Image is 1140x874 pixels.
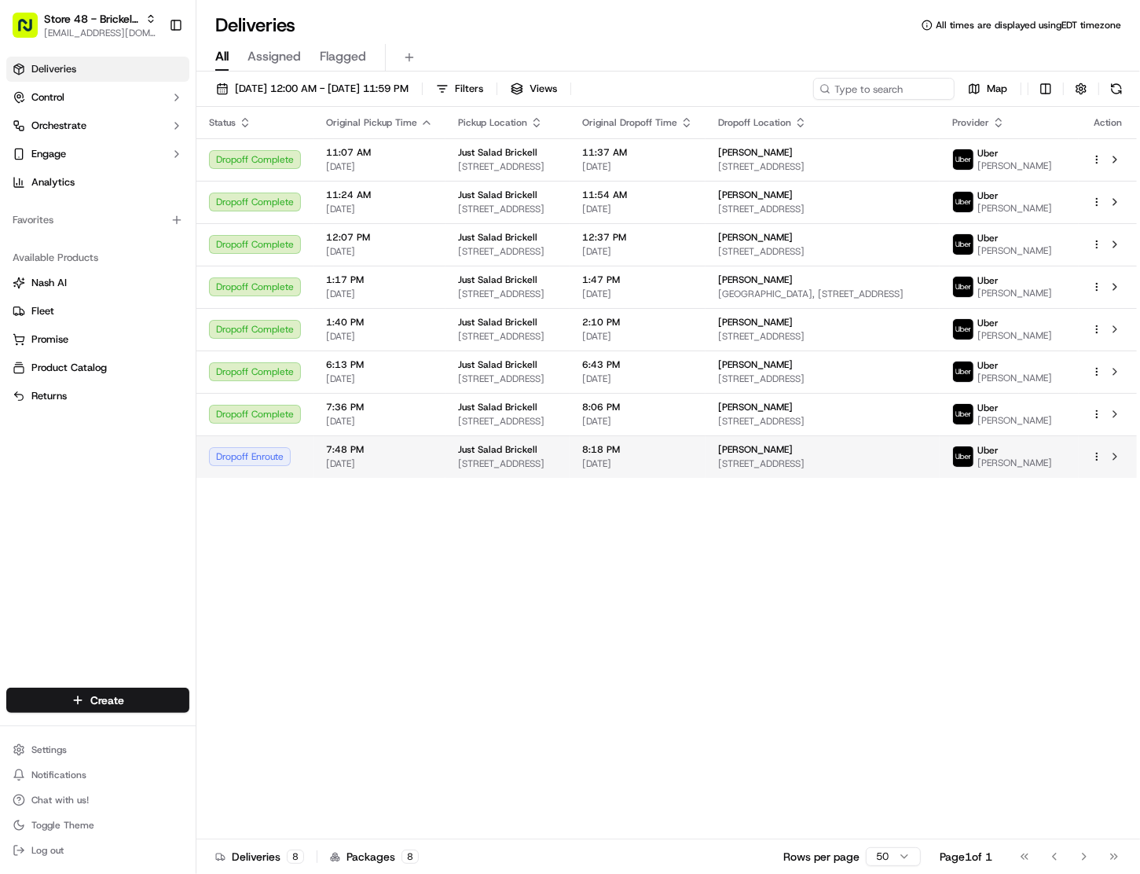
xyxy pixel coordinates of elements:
[977,147,999,160] span: Uber
[953,404,973,424] img: uber-new-logo.jpeg
[31,844,64,857] span: Log out
[961,78,1014,100] button: Map
[126,286,159,299] span: [DATE]
[6,6,163,44] button: Store 48 - Brickell (Just Salad)[EMAIL_ADDRESS][DOMAIN_NAME]
[6,85,189,110] button: Control
[118,286,123,299] span: •
[718,358,793,371] span: [PERSON_NAME]
[953,192,973,212] img: uber-new-logo.jpeg
[6,57,189,82] a: Deliveries
[977,372,1052,384] span: [PERSON_NAME]
[326,274,433,286] span: 1:17 PM
[582,274,693,286] span: 1:47 PM
[326,457,433,470] span: [DATE]
[1105,78,1127,100] button: Refresh
[31,287,44,299] img: 1736555255976-a54dd68f-1ca7-489b-9aae-adbdc363a1c4
[49,244,208,256] span: [PERSON_NAME] [PERSON_NAME]
[215,13,295,38] h1: Deliveries
[326,160,433,173] span: [DATE]
[326,358,433,371] span: 6:13 PM
[718,146,793,159] span: [PERSON_NAME]
[31,119,86,133] span: Orchestrate
[31,90,64,105] span: Control
[429,78,490,100] button: Filters
[718,288,928,300] span: [GEOGRAPHIC_DATA], [STREET_ADDRESS]
[458,373,557,385] span: [STREET_ADDRESS]
[718,415,928,428] span: [STREET_ADDRESS]
[718,203,928,215] span: [STREET_ADDRESS]
[718,231,793,244] span: [PERSON_NAME]
[49,286,115,299] span: Regen Pajulas
[320,47,366,66] span: Flagged
[953,149,973,170] img: uber-new-logo.jpeg
[31,244,44,257] img: 1736555255976-a54dd68f-1ca7-489b-9aae-adbdc363a1c4
[987,82,1007,96] span: Map
[44,11,139,27] button: Store 48 - Brickell (Just Salad)
[326,231,433,244] span: 12:07 PM
[977,189,999,202] span: Uber
[582,231,693,244] span: 12:37 PM
[936,19,1121,31] span: All times are displayed using EDT timezone
[458,160,557,173] span: [STREET_ADDRESS]
[6,839,189,861] button: Log out
[582,146,693,159] span: 11:37 AM
[953,319,973,340] img: uber-new-logo.jpeg
[458,288,557,300] span: [STREET_ADDRESS]
[126,345,258,373] a: 💻API Documentation
[582,373,693,385] span: [DATE]
[326,146,433,159] span: 11:07 AM
[326,415,433,428] span: [DATE]
[6,739,189,761] button: Settings
[31,744,67,756] span: Settings
[16,271,41,296] img: Regen Pajulas
[326,443,433,456] span: 7:48 PM
[582,189,693,201] span: 11:54 AM
[16,204,105,217] div: Past conversations
[16,16,47,47] img: Nash
[326,189,433,201] span: 11:24 AM
[458,203,557,215] span: [STREET_ADDRESS]
[220,244,252,256] span: [DATE]
[6,327,189,352] button: Promise
[582,457,693,470] span: [DATE]
[718,401,793,413] span: [PERSON_NAME]
[215,47,229,66] span: All
[977,202,1052,215] span: [PERSON_NAME]
[718,245,928,258] span: [STREET_ADDRESS]
[813,78,955,100] input: Type to search
[458,457,557,470] span: [STREET_ADDRESS]
[582,203,693,215] span: [DATE]
[582,316,693,329] span: 2:10 PM
[31,147,66,161] span: Engage
[6,170,189,195] a: Analytics
[326,316,433,329] span: 1:40 PM
[209,116,236,129] span: Status
[267,155,286,174] button: Start new chat
[582,116,677,129] span: Original Dropoff Time
[530,82,557,96] span: Views
[235,82,409,96] span: [DATE] 12:00 AM - [DATE] 11:59 PM
[211,244,217,256] span: •
[326,245,433,258] span: [DATE]
[1091,116,1124,129] div: Action
[582,415,693,428] span: [DATE]
[326,288,433,300] span: [DATE]
[6,789,189,811] button: Chat with us!
[582,288,693,300] span: [DATE]
[326,373,433,385] span: [DATE]
[718,330,928,343] span: [STREET_ADDRESS]
[977,402,999,414] span: Uber
[977,329,1052,342] span: [PERSON_NAME]
[458,443,537,456] span: Just Salad Brickell
[977,457,1052,469] span: [PERSON_NAME]
[718,443,793,456] span: [PERSON_NAME]
[6,141,189,167] button: Engage
[6,299,189,324] button: Fleet
[6,245,189,270] div: Available Products
[326,401,433,413] span: 7:36 PM
[247,47,301,66] span: Assigned
[16,353,28,365] div: 📗
[44,27,156,39] button: [EMAIL_ADDRESS][DOMAIN_NAME]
